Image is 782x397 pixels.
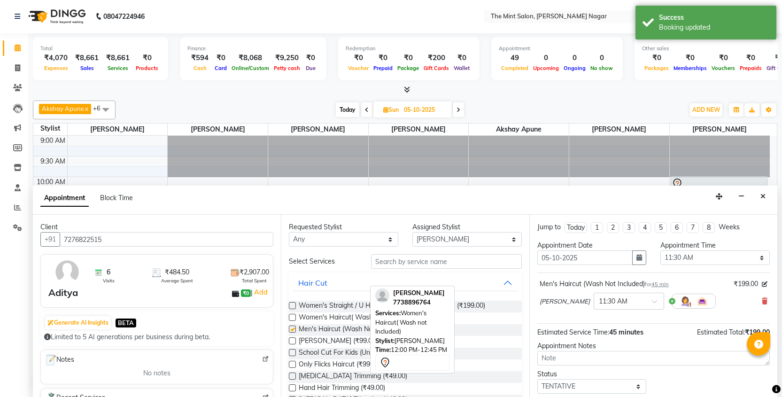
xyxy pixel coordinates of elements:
[242,277,267,284] span: Total Spent
[451,53,472,63] div: ₹0
[346,45,472,53] div: Redemption
[642,53,671,63] div: ₹0
[24,3,88,30] img: logo
[671,53,709,63] div: ₹0
[42,105,84,112] span: Akshay Apune
[371,65,395,71] span: Prepaid
[271,53,302,63] div: ₹9,250
[165,267,189,277] span: ₹484.50
[371,53,395,63] div: ₹0
[412,222,522,232] div: Assigned Stylist
[302,53,319,63] div: ₹0
[709,65,737,71] span: Vouchers
[745,328,770,336] span: ₹199.00
[671,222,683,233] li: 6
[692,106,720,113] span: ADD NEW
[100,194,133,202] span: Block Time
[607,222,619,233] li: 2
[229,53,271,63] div: ₹8,068
[346,65,371,71] span: Voucher
[40,232,60,247] button: +91
[293,274,518,291] button: Hair Cut
[251,287,269,298] span: |
[105,65,131,71] span: Services
[642,65,671,71] span: Packages
[671,65,709,71] span: Memberships
[54,258,81,286] img: avatar
[531,53,561,63] div: 0
[531,65,561,71] span: Upcoming
[103,3,145,30] b: 08047224946
[229,65,271,71] span: Online/Custom
[703,222,715,233] li: 8
[671,178,767,197] div: [PERSON_NAME], 10:00 AM-10:30 AM, Rica Wax -Full Hand
[40,53,71,63] div: ₹4,070
[298,277,327,288] div: Hair Cut
[537,241,647,250] div: Appointment Date
[690,103,722,117] button: ADD NEW
[401,103,448,117] input: 2025-10-05
[537,369,647,379] div: Status
[639,222,651,233] li: 4
[369,124,469,135] span: [PERSON_NAME]
[375,309,401,317] span: Services:
[299,301,485,312] span: Women's Straight / U Hair Cut (Wash not Included ) (₹199.00)
[303,65,318,71] span: Due
[68,124,168,135] span: [PERSON_NAME]
[371,254,521,269] input: Search by service name
[588,65,615,71] span: No show
[687,222,699,233] li: 7
[561,65,588,71] span: Ongoing
[537,341,770,351] div: Appointment Notes
[48,286,78,300] div: Aditya
[645,281,669,288] small: for
[103,277,115,284] span: Visits
[591,222,603,233] li: 1
[540,279,669,289] div: Men's Haircut (Wash Not Included)
[499,45,615,53] div: Appointment
[271,65,302,71] span: Petty cash
[143,368,170,378] span: No notes
[187,45,319,53] div: Finance
[660,241,770,250] div: Appointment Time
[191,65,209,71] span: Cash
[299,336,378,348] span: [PERSON_NAME] (₹99.00)
[588,53,615,63] div: 0
[499,65,531,71] span: Completed
[395,53,421,63] div: ₹0
[697,328,745,336] span: Estimated Total:
[651,281,669,288] span: 45 min
[102,53,133,63] div: ₹8,661
[567,223,585,233] div: Today
[133,65,161,71] span: Products
[537,250,633,265] input: yyyy-mm-dd
[561,53,588,63] div: 0
[762,281,767,287] i: Edit price
[299,371,407,383] span: [MEDICAL_DATA] Trimming (₹49.00)
[299,348,440,359] span: School Cut For Kids (Under 12 Years) (₹169.00)
[346,53,371,63] div: ₹0
[212,53,229,63] div: ₹0
[299,312,444,324] span: Women's Haircut( Wash not Included) (₹399.00)
[421,53,451,63] div: ₹200
[734,279,758,289] span: ₹199.00
[499,53,531,63] div: 49
[133,53,161,63] div: ₹0
[395,65,421,71] span: Package
[299,359,381,371] span: Only Flicks Haircut (₹99.00)
[451,65,472,71] span: Wallet
[45,354,74,366] span: Notes
[737,65,764,71] span: Prepaids
[670,124,770,135] span: [PERSON_NAME]
[42,65,70,71] span: Expenses
[375,337,395,344] span: Stylist:
[212,65,229,71] span: Card
[35,177,67,187] div: 10:00 AM
[393,289,445,296] span: [PERSON_NAME]
[253,287,269,298] a: Add
[375,336,449,346] div: [PERSON_NAME]
[393,298,445,307] div: 7738896764
[299,383,385,395] span: Hand Hair Trimming (₹49.00)
[659,13,769,23] div: Success
[168,124,268,135] span: [PERSON_NAME]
